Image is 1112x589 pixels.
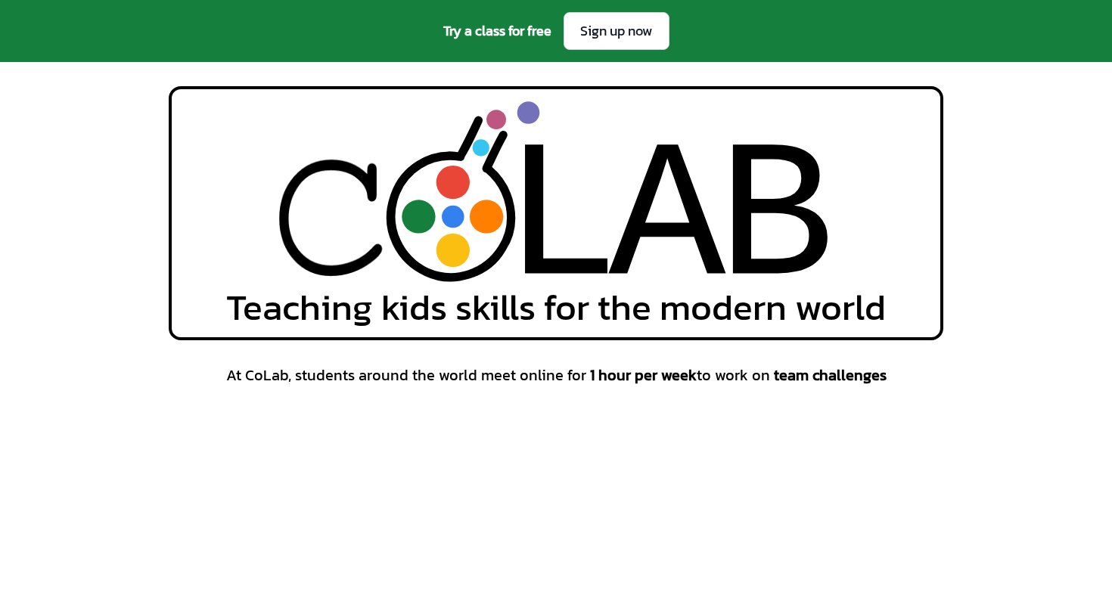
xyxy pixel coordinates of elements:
[564,12,669,50] a: Sign up now
[718,104,835,339] div: B
[226,289,886,325] span: Teaching kids skills for the modern world
[226,364,887,386] span: At CoLab, students around the world meet online for to work on
[609,104,726,339] div: A
[502,104,620,339] div: L
[590,364,697,386] span: 1 hour per week
[443,20,551,42] span: Try a class for free
[774,364,887,386] span: team challenges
